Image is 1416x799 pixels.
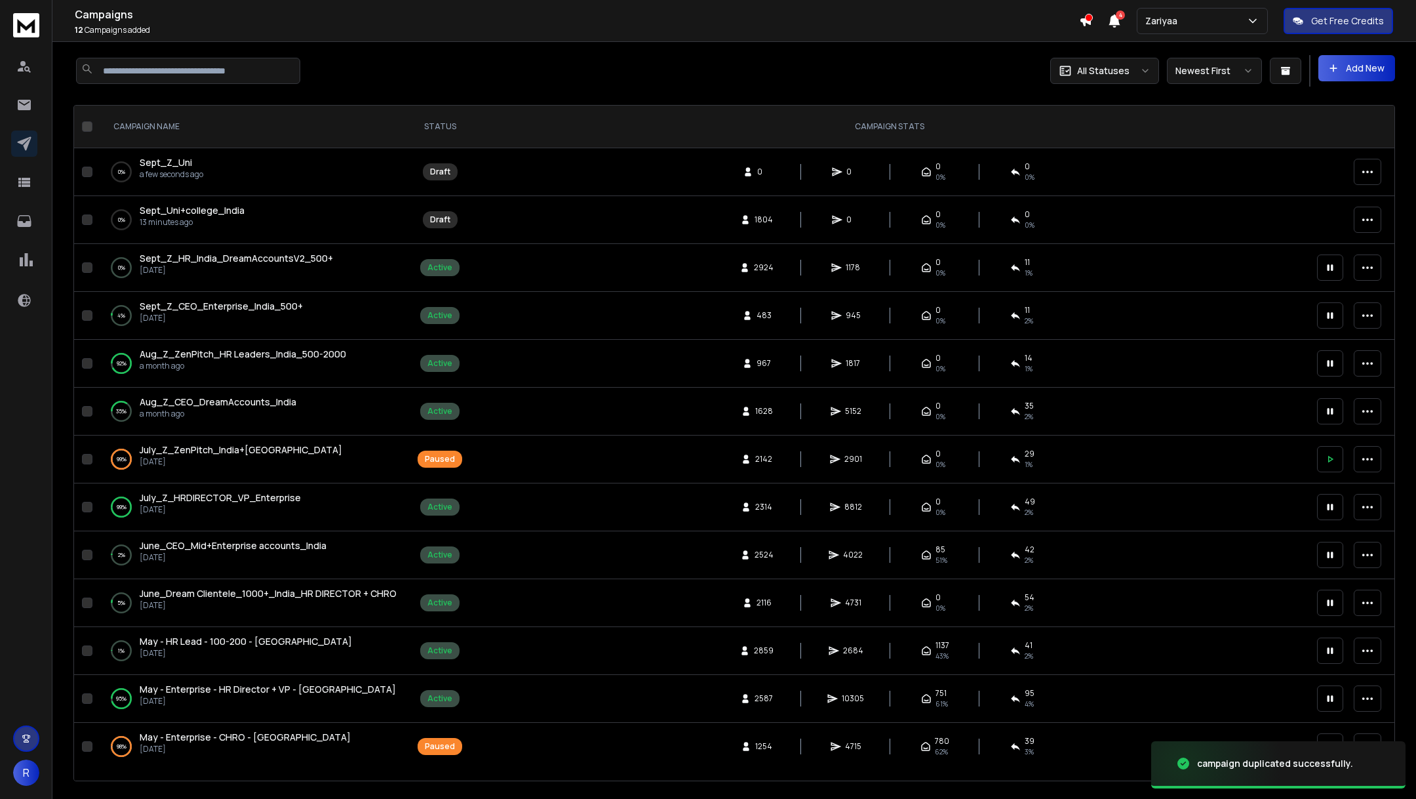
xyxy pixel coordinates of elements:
span: Aug_Z_CEO_DreamAccounts_India [140,396,296,408]
span: 14 [1025,353,1032,363]
span: 0% [935,411,945,422]
span: 2924 [754,262,774,273]
p: a few seconds ago [140,169,203,180]
p: Zariyaa [1145,14,1183,28]
span: 95 [1025,688,1034,699]
div: Active [427,262,452,273]
a: Sept_Uni+college_India [140,204,245,217]
span: 1804 [755,215,773,225]
span: 0 [846,167,859,177]
p: [DATE] [140,744,351,754]
a: May - Enterprise - HR Director + VP - [GEOGRAPHIC_DATA] [140,683,396,696]
span: 1 % [1025,363,1032,374]
span: 42 [1025,544,1034,555]
td: 0%Sept_Z_HR_India_DreamAccountsV2_500+[DATE] [98,244,410,292]
span: 2 % [1025,651,1033,661]
span: Sept_Z_HR_India_DreamAccountsV2_500+ [140,252,333,264]
p: 5 % [117,596,125,609]
span: 10305 [842,693,864,704]
span: 1628 [755,406,773,417]
span: 62 % [935,747,948,757]
td: 1%May - HR Lead - 100-200 - [GEOGRAPHIC_DATA][DATE] [98,627,410,675]
span: 1 % [1025,268,1032,278]
span: 1178 [846,262,860,273]
th: CAMPAIGN NAME [98,106,410,148]
span: 4731 [845,598,861,608]
span: 0% [935,172,945,182]
p: 0 % [118,165,125,178]
span: 5152 [845,406,861,417]
span: 4022 [843,550,863,560]
span: 29 [1025,449,1034,459]
div: Active [427,550,452,560]
span: 2314 [755,502,772,512]
span: Sept_Z_Uni [140,156,192,169]
span: 0 [935,401,941,411]
img: logo [13,13,39,37]
span: 4715 [845,741,861,752]
p: Get Free Credits [1311,14,1384,28]
span: 0 [935,592,941,603]
span: 0 [935,497,941,507]
span: 43 % [935,651,949,661]
p: 98 % [117,740,127,753]
span: 0 [757,167,770,177]
span: 967 [757,358,771,369]
span: Aug_Z_ZenPitch_HR Leaders_India_500-2000 [140,348,346,360]
div: Active [427,358,452,369]
button: Get Free Credits [1284,8,1393,34]
div: Active [427,502,452,512]
span: May - HR Lead - 100-200 - [GEOGRAPHIC_DATA] [140,635,352,647]
span: 0% [935,316,945,326]
span: 2 % [1025,603,1033,613]
span: 751 [935,688,947,699]
div: Draft [430,167,450,177]
a: June_Dream Clientele_1000+_India_HR DIRECTOR + CHRO [140,587,397,600]
p: [DATE] [140,313,303,323]
a: July_Z_ZenPitch_India+[GEOGRAPHIC_DATA] [140,443,342,457]
span: 2524 [755,550,774,560]
span: 8812 [844,502,862,512]
p: 2 % [118,548,125,562]
a: Sept_Z_CEO_Enterprise_India_500+ [140,300,303,313]
span: 2142 [755,454,772,464]
th: STATUS [410,106,470,148]
span: 11 [1025,305,1030,316]
a: July_Z_HRDIRECTOR_VP_Enterprise [140,491,301,504]
span: 0 [1025,209,1030,220]
span: 1 % [1025,459,1032,470]
p: 92 % [117,357,127,370]
td: 35%Aug_Z_CEO_DreamAccounts_Indiaa month ago [98,388,410,436]
p: [DATE] [140,265,333,276]
span: 54 [1025,592,1034,603]
p: 0 % [118,261,125,274]
span: 12 [75,24,83,35]
span: 0 [935,209,941,220]
a: May - HR Lead - 100-200 - [GEOGRAPHIC_DATA] [140,635,352,648]
span: 3 % [1025,747,1034,757]
span: 0% [935,507,945,518]
span: 780 [935,736,949,747]
span: May - Enterprise - CHRO - [GEOGRAPHIC_DATA] [140,731,351,743]
div: Paused [425,454,455,464]
span: 2 % [1025,555,1033,565]
span: 0% [935,459,945,470]
td: 0%Sept_Z_Unia few seconds ago [98,148,410,196]
button: R [13,760,39,786]
button: Newest First [1167,58,1262,84]
th: CAMPAIGN STATS [470,106,1309,148]
span: 0% [1025,172,1034,182]
td: 5%June_Dream Clientele_1000+_India_HR DIRECTOR + CHRO[DATE] [98,579,410,627]
p: [DATE] [140,648,352,659]
p: a month ago [140,409,296,419]
span: May - Enterprise - HR Director + VP - [GEOGRAPHIC_DATA] [140,683,396,695]
p: 99 % [117,501,127,514]
div: campaign duplicated successfully. [1197,757,1353,770]
div: Active [427,406,452,417]
span: 1817 [846,358,860,369]
p: 35 % [116,405,127,418]
div: Draft [430,215,450,225]
div: Active [427,645,452,656]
